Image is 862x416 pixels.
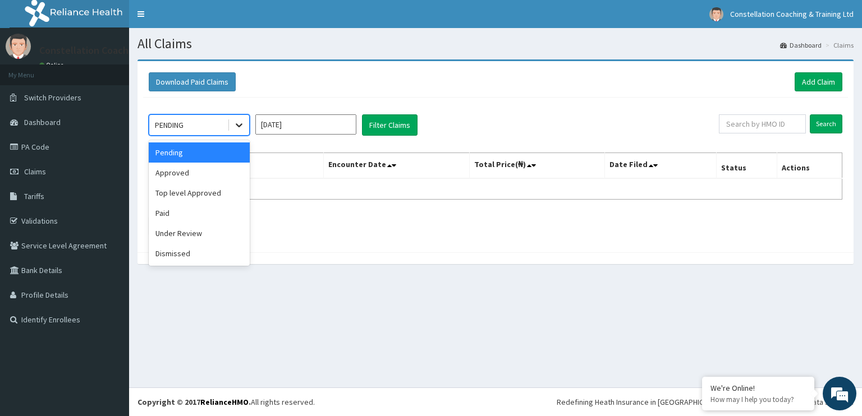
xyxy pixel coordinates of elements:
[24,167,46,177] span: Claims
[780,40,822,50] a: Dashboard
[362,114,418,136] button: Filter Claims
[137,36,854,51] h1: All Claims
[149,243,250,264] div: Dismissed
[324,153,470,179] th: Encounter Date
[39,61,66,69] a: Online
[730,9,854,19] span: Constellation Coaching & Training Ltd
[65,132,155,246] span: We're online!
[557,396,854,408] div: Redefining Heath Insurance in [GEOGRAPHIC_DATA] using Telemedicine and Data Science!
[710,383,806,393] div: We're Online!
[58,63,189,77] div: Chat with us now
[255,114,356,135] input: Select Month and Year
[24,191,44,201] span: Tariffs
[155,119,184,131] div: PENDING
[149,183,250,203] div: Top level Approved
[149,223,250,243] div: Under Review
[39,45,206,56] p: Constellation Coaching & Training Ltd
[21,56,45,84] img: d_794563401_company_1708531726252_794563401
[129,387,862,416] footer: All rights reserved.
[810,114,842,133] input: Search
[777,153,842,179] th: Actions
[24,93,81,103] span: Switch Providers
[709,7,723,21] img: User Image
[823,40,854,50] li: Claims
[795,72,842,91] a: Add Claim
[717,153,777,179] th: Status
[149,163,250,183] div: Approved
[719,114,806,133] input: Search by HMO ID
[149,72,236,91] button: Download Paid Claims
[710,395,806,404] p: How may I help you today?
[184,6,211,33] div: Minimize live chat window
[6,34,31,59] img: User Image
[470,153,605,179] th: Total Price(₦)
[137,397,251,407] strong: Copyright © 2017 .
[149,142,250,163] div: Pending
[6,288,214,327] textarea: Type your message and hit 'Enter'
[200,397,249,407] a: RelianceHMO
[605,153,717,179] th: Date Filed
[24,117,61,127] span: Dashboard
[149,203,250,223] div: Paid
